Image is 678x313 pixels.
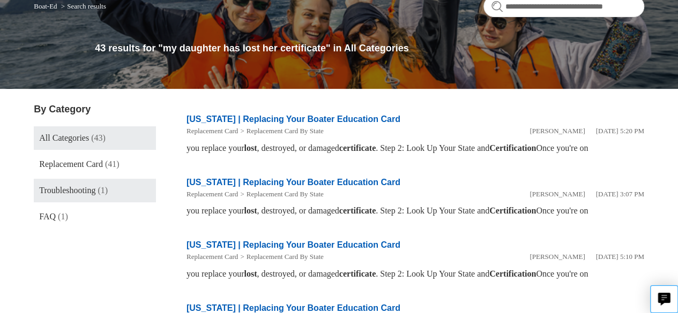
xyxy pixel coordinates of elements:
span: Replacement Card [39,159,103,169]
span: (1) [98,186,108,195]
time: 05/22/2024, 15:07 [595,190,644,198]
h1: 43 results for "my daughter has lost her certificate" in All Categories [95,41,644,56]
a: [US_STATE] | Replacing Your Boater Education Card [187,178,400,187]
li: Replacement Card By State [238,126,323,136]
a: Replacement Card (41) [34,152,156,176]
a: [US_STATE] | Replacing Your Boater Education Card [187,240,400,249]
span: All Categories [39,133,89,142]
em: certificate [339,206,376,215]
li: Replacement Card [187,251,238,262]
a: Replacement Card By State [247,190,324,198]
div: you replace your , destroyed, or damaged . Step 2: Look Up Your State and Once you're on [187,204,644,217]
em: Certification [489,143,536,152]
a: FAQ (1) [34,205,156,228]
a: Replacement Card [187,253,238,261]
li: Boat-Ed [34,2,59,10]
li: Replacement Card [187,189,238,200]
li: Replacement Card By State [238,189,323,200]
em: certificate [339,269,376,278]
span: Troubleshooting [39,186,95,195]
a: [US_STATE] | Replacing Your Boater Education Card [187,114,400,124]
button: Live chat [650,285,678,313]
div: you replace your , destroyed, or damaged . Step 2: Look Up Your State and Once you're on [187,268,644,280]
span: (43) [91,133,106,142]
span: (1) [58,212,68,221]
time: 05/21/2024, 17:10 [595,253,644,261]
a: Replacement Card [187,127,238,135]
em: Certification [489,269,536,278]
em: lost [244,269,257,278]
em: lost [244,206,257,215]
li: Search results [59,2,106,10]
time: 05/21/2024, 17:20 [595,127,644,135]
a: Troubleshooting (1) [34,179,156,202]
a: Replacement Card By State [247,127,324,135]
li: Replacement Card By State [238,251,323,262]
li: [PERSON_NAME] [530,189,585,200]
em: Certification [489,206,536,215]
span: (41) [105,159,120,169]
a: All Categories (43) [34,126,156,150]
li: Replacement Card [187,126,238,136]
span: FAQ [39,212,56,221]
h3: By Category [34,102,156,117]
em: certificate [339,143,376,152]
div: you replace your , destroyed, or damaged . Step 2: Look Up Your State and Once you're on [187,142,644,155]
a: Replacement Card [187,190,238,198]
li: [PERSON_NAME] [530,251,585,262]
li: [PERSON_NAME] [530,126,585,136]
a: Replacement Card By State [247,253,324,261]
a: [US_STATE] | Replacing Your Boater Education Card [187,303,400,312]
a: Boat-Ed [34,2,57,10]
em: lost [244,143,257,152]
